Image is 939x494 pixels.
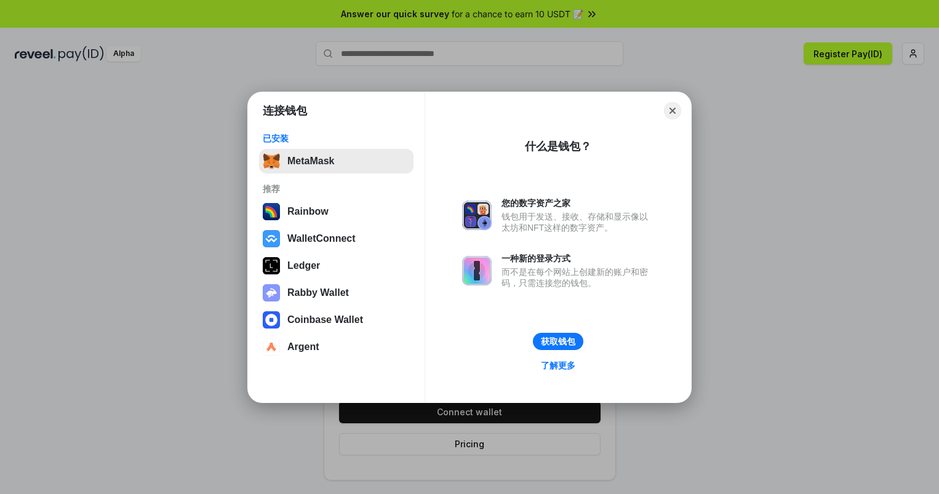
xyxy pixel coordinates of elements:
div: MetaMask [287,156,334,167]
button: MetaMask [259,149,414,173]
button: Ledger [259,253,414,278]
button: Close [664,102,681,119]
a: 了解更多 [533,357,583,373]
h1: 连接钱包 [263,103,307,118]
button: WalletConnect [259,226,414,251]
div: 一种新的登录方式 [501,253,654,264]
img: svg+xml,%3Csvg%20width%3D%2228%22%20height%3D%2228%22%20viewBox%3D%220%200%2028%2028%22%20fill%3D... [263,230,280,247]
div: Rabby Wallet [287,287,349,298]
img: svg+xml,%3Csvg%20xmlns%3D%22http%3A%2F%2Fwww.w3.org%2F2000%2Fsvg%22%20fill%3D%22none%22%20viewBox... [462,201,492,230]
img: svg+xml,%3Csvg%20xmlns%3D%22http%3A%2F%2Fwww.w3.org%2F2000%2Fsvg%22%20fill%3D%22none%22%20viewBox... [462,256,492,285]
div: 推荐 [263,183,410,194]
div: WalletConnect [287,233,356,244]
img: svg+xml,%3Csvg%20xmlns%3D%22http%3A%2F%2Fwww.w3.org%2F2000%2Fsvg%22%20width%3D%2228%22%20height%3... [263,257,280,274]
img: svg+xml,%3Csvg%20width%3D%2228%22%20height%3D%2228%22%20viewBox%3D%220%200%2028%2028%22%20fill%3D... [263,338,280,356]
div: 了解更多 [541,360,575,371]
button: Rabby Wallet [259,281,414,305]
button: Coinbase Wallet [259,308,414,332]
div: 获取钱包 [541,336,575,347]
div: Ledger [287,260,320,271]
div: 钱包用于发送、接收、存储和显示像以太坊和NFT这样的数字资产。 [501,211,654,233]
img: svg+xml,%3Csvg%20width%3D%2228%22%20height%3D%2228%22%20viewBox%3D%220%200%2028%2028%22%20fill%3D... [263,311,280,329]
div: 已安装 [263,133,410,144]
div: Coinbase Wallet [287,314,363,325]
button: 获取钱包 [533,333,583,350]
img: svg+xml,%3Csvg%20fill%3D%22none%22%20height%3D%2233%22%20viewBox%3D%220%200%2035%2033%22%20width%... [263,153,280,170]
div: Rainbow [287,206,329,217]
button: Rainbow [259,199,414,224]
div: 什么是钱包？ [525,139,591,154]
img: svg+xml,%3Csvg%20width%3D%22120%22%20height%3D%22120%22%20viewBox%3D%220%200%20120%20120%22%20fil... [263,203,280,220]
button: Argent [259,335,414,359]
div: Argent [287,341,319,353]
img: svg+xml,%3Csvg%20xmlns%3D%22http%3A%2F%2Fwww.w3.org%2F2000%2Fsvg%22%20fill%3D%22none%22%20viewBox... [263,284,280,301]
div: 而不是在每个网站上创建新的账户和密码，只需连接您的钱包。 [501,266,654,289]
div: 您的数字资产之家 [501,197,654,209]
